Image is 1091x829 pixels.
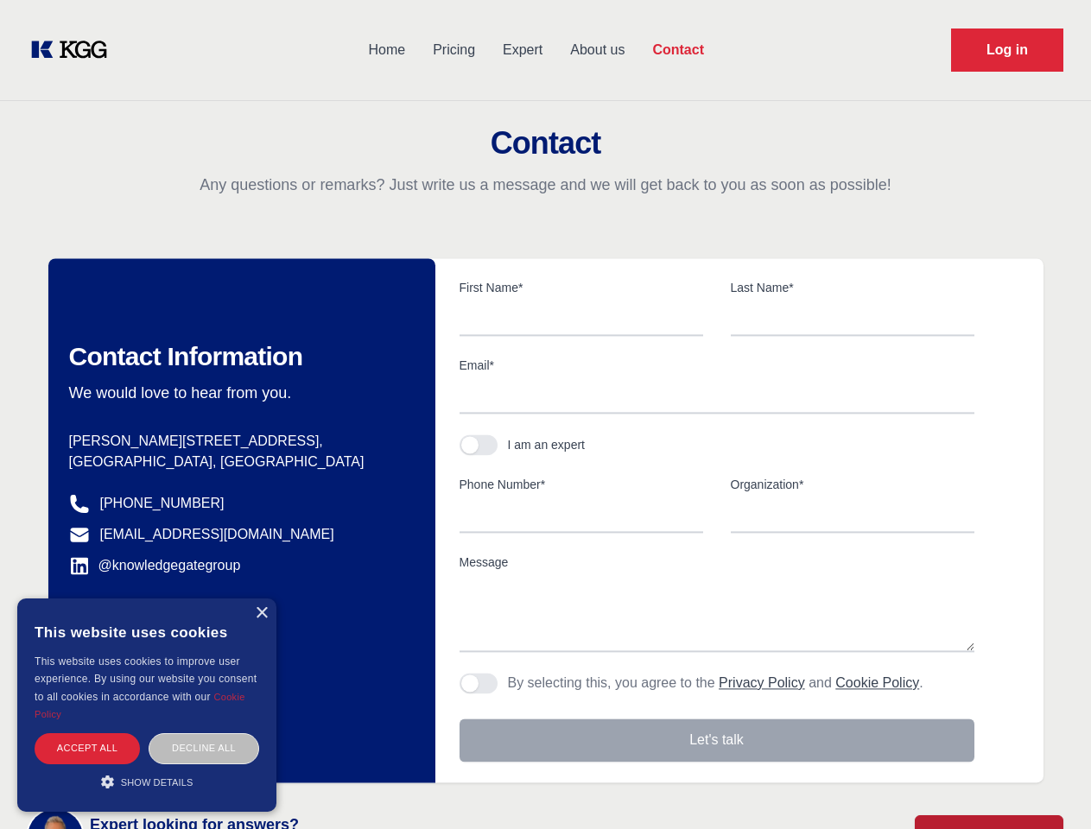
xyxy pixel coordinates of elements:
[508,436,586,453] div: I am an expert
[1005,746,1091,829] iframe: Chat Widget
[35,611,259,653] div: This website uses cookies
[719,675,805,690] a: Privacy Policy
[69,431,408,452] p: [PERSON_NAME][STREET_ADDRESS],
[951,28,1063,72] a: Request Demo
[35,692,245,719] a: Cookie Policy
[556,28,638,73] a: About us
[69,383,408,403] p: We would love to hear from you.
[508,673,923,693] p: By selecting this, you agree to the and .
[419,28,489,73] a: Pricing
[35,733,140,763] div: Accept all
[100,524,334,545] a: [EMAIL_ADDRESS][DOMAIN_NAME]
[460,476,703,493] label: Phone Number*
[69,341,408,372] h2: Contact Information
[35,773,259,790] div: Show details
[100,493,225,514] a: [PHONE_NUMBER]
[28,36,121,64] a: KOL Knowledge Platform: Talk to Key External Experts (KEE)
[255,607,268,620] div: Close
[638,28,718,73] a: Contact
[489,28,556,73] a: Expert
[460,357,974,374] label: Email*
[21,174,1070,195] p: Any questions or remarks? Just write us a message and we will get back to you as soon as possible!
[460,554,974,571] label: Message
[69,555,241,576] a: @knowledgegategroup
[354,28,419,73] a: Home
[731,279,974,296] label: Last Name*
[149,733,259,763] div: Decline all
[835,675,919,690] a: Cookie Policy
[121,777,193,788] span: Show details
[69,452,408,472] p: [GEOGRAPHIC_DATA], [GEOGRAPHIC_DATA]
[460,279,703,296] label: First Name*
[21,126,1070,161] h2: Contact
[460,718,974,762] button: Let's talk
[731,476,974,493] label: Organization*
[35,655,257,703] span: This website uses cookies to improve user experience. By using our website you consent to all coo...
